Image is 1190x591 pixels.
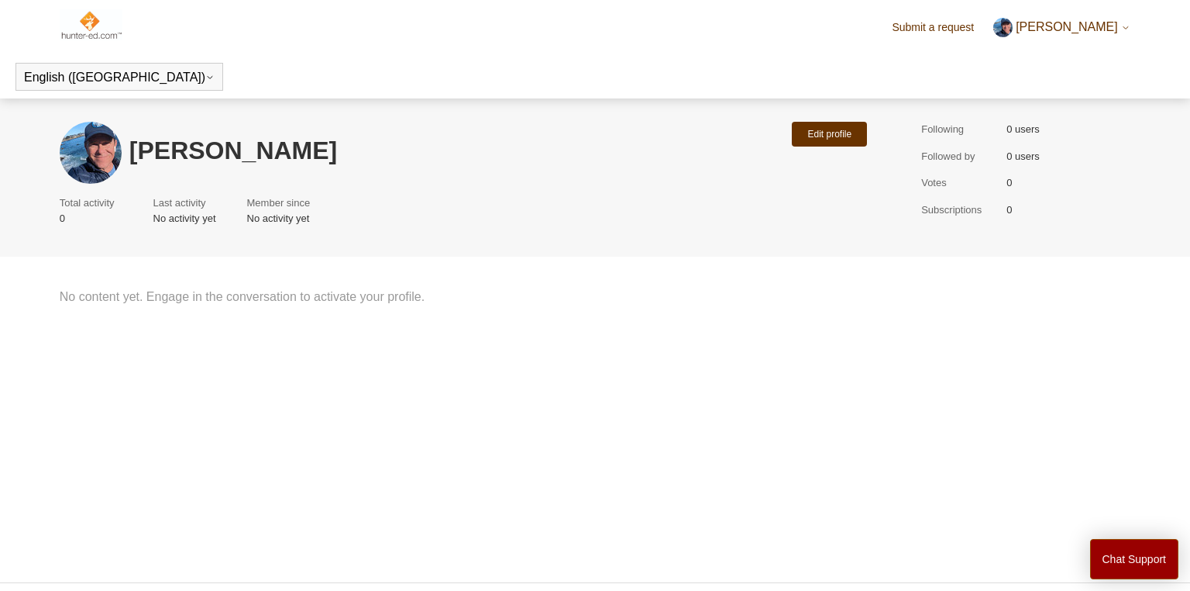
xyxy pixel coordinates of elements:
span: 0 users [1006,149,1040,164]
span: Total activity [60,195,115,211]
button: [PERSON_NAME] [993,18,1131,37]
span: Subscriptions [921,202,999,218]
span: No content yet. Engage in the conversation to activate your profile. [60,288,875,306]
span: 0 [1006,175,1012,191]
span: Followed by [921,149,999,164]
span: No activity yet [153,211,216,226]
span: Votes [921,175,999,191]
span: [PERSON_NAME] [1016,20,1118,33]
span: Last activity [153,195,208,211]
img: Hunter-Ed Help Center home page [60,9,122,40]
span: 0 users [1006,122,1040,137]
button: Chat Support [1090,539,1179,579]
h1: [PERSON_NAME] [129,141,785,161]
span: 0 [1006,202,1012,218]
span: No activity yet [247,211,318,226]
span: 0 [60,211,122,226]
a: Submit a request [892,19,989,36]
span: Following [921,122,999,137]
button: Edit profile [792,122,867,147]
span: Member since [247,195,311,211]
button: English ([GEOGRAPHIC_DATA]) [24,71,215,85]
